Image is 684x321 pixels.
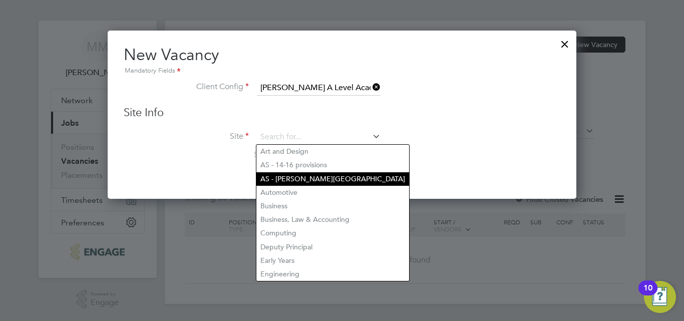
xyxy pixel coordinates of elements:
[256,213,409,226] li: Business, Law & Accounting
[256,172,409,186] li: AS - [PERSON_NAME][GEOGRAPHIC_DATA]
[256,267,409,281] li: Engineering
[256,254,409,267] li: Early Years
[124,66,560,77] div: Mandatory Fields
[124,106,560,120] h3: Site Info
[256,158,409,172] li: AS - 14-16 provisions
[256,240,409,254] li: Deputy Principal
[257,130,381,145] input: Search for...
[254,150,377,159] span: Search by site name, address or group
[257,81,381,96] input: Search for...
[256,145,409,158] li: Art and Design
[256,186,409,199] li: Automotive
[644,281,676,313] button: Open Resource Center, 10 new notifications
[124,131,249,142] label: Site
[256,199,409,213] li: Business
[643,288,652,301] div: 10
[124,82,249,92] label: Client Config
[256,226,409,240] li: Computing
[124,45,560,77] h2: New Vacancy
